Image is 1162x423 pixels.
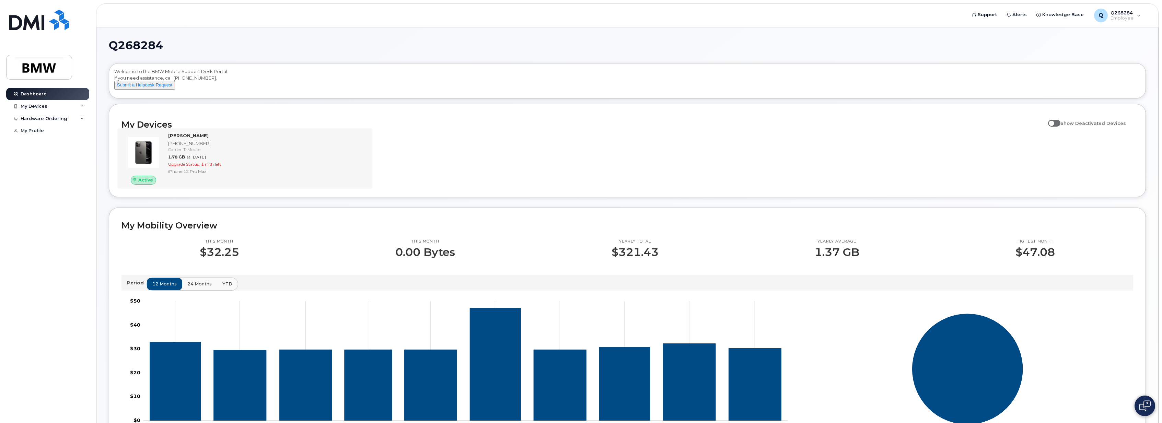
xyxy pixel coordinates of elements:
[168,162,200,167] span: Upgrade Status:
[1048,117,1054,122] input: Show Deactivated Devices
[121,119,1045,130] h2: My Devices
[168,133,209,138] strong: [PERSON_NAME]
[114,81,175,90] button: Submit a Helpdesk Request
[168,140,365,147] div: [PHONE_NUMBER]
[130,345,140,352] tspan: $30
[1015,239,1055,244] p: Highest month
[815,246,859,258] p: 1.37 GB
[150,308,781,421] g: 864-748-7321
[168,146,365,152] div: Carrier: T-Mobile
[395,246,455,258] p: 0.00 Bytes
[114,68,1140,96] div: Welcome to the BMW Mobile Support Desk Portal If you need assistance, call [PHONE_NUMBER].
[201,162,221,167] span: 1 mth left
[121,220,1133,231] h2: My Mobility Overview
[815,239,859,244] p: Yearly average
[222,281,232,287] span: YTD
[612,246,659,258] p: $321.43
[168,168,365,174] div: iPhone 12 Pro Max
[130,369,140,376] tspan: $20
[200,246,239,258] p: $32.25
[127,280,147,286] p: Period
[1015,246,1055,258] p: $47.08
[395,239,455,244] p: This month
[1060,120,1126,126] span: Show Deactivated Devices
[130,393,140,399] tspan: $10
[168,154,185,160] span: 1.78 GB
[127,136,160,169] img: image20231002-3703462-192i45l.jpeg
[138,177,153,183] span: Active
[612,239,659,244] p: Yearly total
[109,40,163,50] span: Q268284
[130,298,140,304] tspan: $50
[130,321,140,328] tspan: $40
[121,132,368,185] a: Active[PERSON_NAME][PHONE_NUMBER]Carrier: T-Mobile1.78 GBat [DATE]Upgrade Status:1 mth leftiPhone...
[200,239,239,244] p: This month
[187,281,212,287] span: 24 months
[1139,400,1151,411] img: Open chat
[114,82,175,87] a: Submit a Helpdesk Request
[186,154,206,160] span: at [DATE]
